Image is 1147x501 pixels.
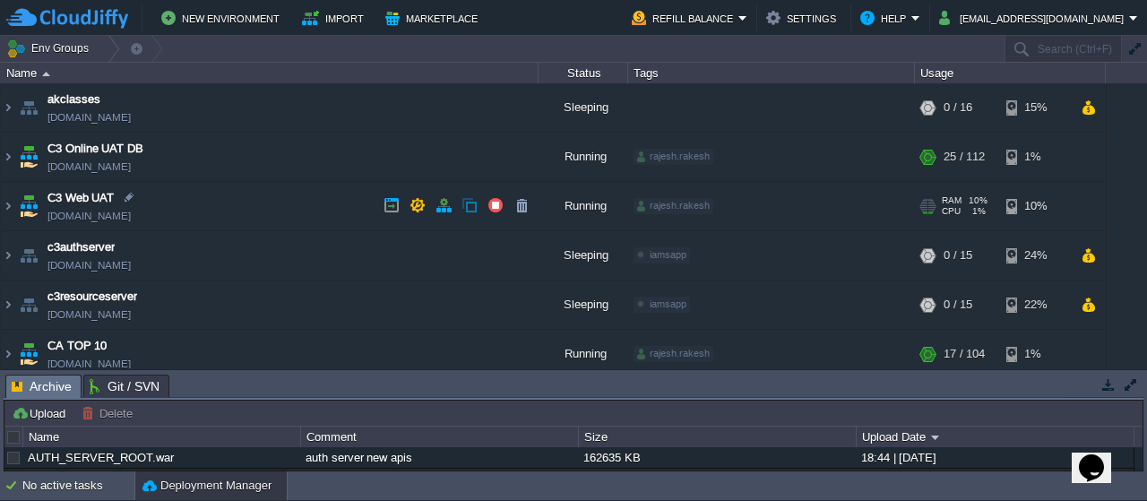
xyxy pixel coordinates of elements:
div: 1% [1006,330,1065,378]
a: c3authserver [47,238,115,256]
div: rajesh.rakesh [634,346,713,362]
div: Name [2,63,538,83]
div: Running [539,330,628,378]
a: CA TOP 10 [47,337,107,355]
span: iamsapp [650,249,686,260]
span: [DOMAIN_NAME] [47,158,131,176]
div: Sleeping [539,83,628,132]
img: AMDAwAAAACH5BAEAAAAALAAAAAABAAEAAAICRAEAOw== [42,72,50,76]
a: [DOMAIN_NAME] [47,306,131,324]
div: Status [539,63,627,83]
span: RAM [942,195,962,206]
button: New Environment [161,7,285,29]
img: CloudJiffy [6,7,128,30]
button: Refill Balance [632,7,738,29]
button: Delete [82,405,138,421]
a: c3resourceserver [47,288,137,306]
span: iamsapp [650,298,686,309]
div: 17 / 104 [944,330,985,378]
a: [DOMAIN_NAME] [47,256,131,274]
div: 136213 KB [579,469,855,489]
img: AMDAwAAAACH5BAEAAAAALAAAAAABAAEAAAICRAEAOw== [1,330,15,378]
img: AMDAwAAAACH5BAEAAAAALAAAAAABAAEAAAICRAEAOw== [16,281,41,329]
div: 10% [1006,182,1065,230]
div: rajesh.rakesh [634,149,713,165]
div: new build [301,469,577,489]
div: Upload Date [858,427,1134,447]
span: CPU [942,206,961,217]
a: akclasses [47,91,100,108]
a: C3 Online UAT DB [47,140,143,158]
iframe: chat widget [1072,429,1129,483]
a: C3 Web UAT [47,189,114,207]
button: Deployment Manager [142,477,272,495]
div: rajesh.rakesh [634,198,713,214]
div: Sleeping [539,281,628,329]
a: [DOMAIN_NAME] [47,108,131,126]
button: Marketplace [385,7,483,29]
div: 25 / 112 [944,133,985,181]
span: Git / SVN [90,376,160,397]
img: AMDAwAAAACH5BAEAAAAALAAAAAABAAEAAAICRAEAOw== [16,133,41,181]
div: 16:45 | [DATE] [857,469,1133,489]
div: Running [539,182,628,230]
div: 0 / 16 [944,83,972,132]
span: Archive [12,376,72,398]
div: 18:44 | [DATE] [857,447,1133,468]
button: Env Groups [6,36,95,61]
button: Help [860,7,911,29]
div: Name [24,427,300,447]
button: Import [302,7,369,29]
div: auth server new apis [301,447,577,468]
div: Tags [629,63,914,83]
div: Usage [916,63,1105,83]
img: AMDAwAAAACH5BAEAAAAALAAAAAABAAEAAAICRAEAOw== [16,330,41,378]
img: AMDAwAAAACH5BAEAAAAALAAAAAABAAEAAAICRAEAOw== [16,231,41,280]
img: AMDAwAAAACH5BAEAAAAALAAAAAABAAEAAAICRAEAOw== [16,83,41,132]
img: AMDAwAAAACH5BAEAAAAALAAAAAABAAEAAAICRAEAOw== [1,231,15,280]
div: No active tasks [22,471,134,500]
button: Settings [766,7,841,29]
button: Upload [12,405,71,421]
div: Comment [302,427,578,447]
div: 0 / 15 [944,281,972,329]
span: 10% [969,195,987,206]
img: AMDAwAAAACH5BAEAAAAALAAAAAABAAEAAAICRAEAOw== [1,133,15,181]
div: 24% [1006,231,1065,280]
div: Sleeping [539,231,628,280]
a: [DOMAIN_NAME] [47,207,131,225]
div: 1% [1006,133,1065,181]
img: AMDAwAAAACH5BAEAAAAALAAAAAABAAEAAAICRAEAOw== [1,83,15,132]
div: 22% [1006,281,1065,329]
a: AUTH_SERVER_ROOT.war [28,451,174,464]
div: Size [580,427,856,447]
div: 162635 KB [579,447,855,468]
img: AMDAwAAAACH5BAEAAAAALAAAAAABAAEAAAICRAEAOw== [1,281,15,329]
div: Running [539,133,628,181]
div: 0 / 15 [944,231,972,280]
a: [DOMAIN_NAME] [47,355,131,373]
img: AMDAwAAAACH5BAEAAAAALAAAAAABAAEAAAICRAEAOw== [16,182,41,230]
div: 15% [1006,83,1065,132]
span: 1% [968,206,986,217]
img: AMDAwAAAACH5BAEAAAAALAAAAAABAAEAAAICRAEAOw== [1,182,15,230]
button: [EMAIL_ADDRESS][DOMAIN_NAME] [939,7,1129,29]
